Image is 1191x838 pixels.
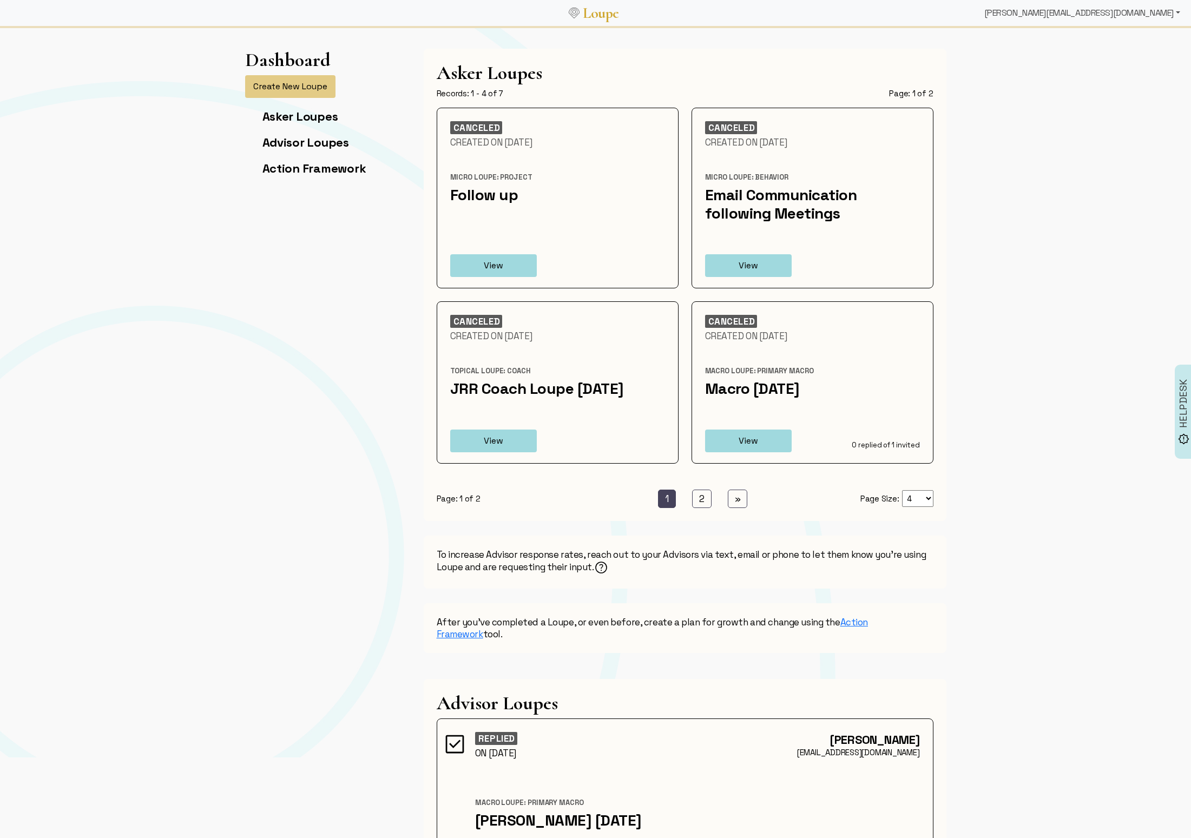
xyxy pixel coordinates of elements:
div: Macro Loupe: Primary Macro [475,798,920,808]
span: « [629,493,635,505]
div: CANCELED [450,315,503,328]
div: Page: 1 of 2 [437,493,523,504]
h1: Dashboard [245,49,331,71]
helpicon: How to Ping Your Advisors [594,560,608,576]
a: Email Communication following Meetings [705,185,857,223]
div: To increase Advisor response rates, reach out to your Advisors via text, email or phone to let th... [424,536,946,589]
div: [PERSON_NAME] [450,732,920,747]
button: View [705,430,792,452]
div: [EMAIL_ADDRESS][DOMAIN_NAME] [450,747,920,758]
img: Loupe Logo [569,8,580,18]
img: brightness_alert_FILL0_wght500_GRAD0_ops.svg [1178,433,1189,444]
a: Macro [DATE] [705,379,800,398]
a: Action Framework [437,616,868,640]
h1: Asker Loupes [437,62,933,84]
a: Previous Page [622,490,642,508]
div: CANCELED [705,315,758,328]
button: View [450,430,537,452]
div: Micro Loupe: Project [450,173,665,182]
a: Action Framework [262,161,366,176]
div: 0 replied of 1 invited [821,440,919,450]
div: After you've completed a Loupe, or even before, create a plan for growth and change using the tool. [424,603,946,653]
div: Created On [DATE] [705,136,920,148]
div: CANCELED [450,121,503,134]
a: Asker Loupes [262,109,338,124]
button: View [450,254,537,277]
div: Micro Loupe: Behavior [705,173,920,182]
img: Help [594,560,608,575]
button: View [705,254,792,277]
a: Loupe [580,3,623,23]
a: JRR Coach Loupe [DATE] [450,379,624,398]
a: Go to page 2 [692,490,712,508]
div: Created On [DATE] [450,330,665,342]
nav: Page of Results [437,490,933,508]
div: Created On [DATE] [450,136,665,148]
a: Follow up [450,185,518,204]
img: FFFF [443,732,467,756]
span: » [735,493,741,505]
a: Current Page is 1 [658,490,676,508]
a: Advisor Loupes [262,135,349,150]
app-left-page-nav: Dashboard [245,49,366,187]
div: Macro Loupe: Primary Macro [705,366,920,376]
div: CANCELED [705,121,758,134]
div: Page: 1 of 2 [889,88,933,99]
div: Page Size: [847,490,933,507]
a: Next Page [728,490,748,508]
div: Topical Loupe: Coach [450,366,665,376]
div: [PERSON_NAME] [DATE] [475,811,920,829]
h1: Advisor Loupes [437,692,933,714]
div: Created On [DATE] [705,330,920,342]
div: Records: 1 - 4 of 7 [437,88,504,99]
button: Create New Loupe [245,75,335,98]
div: [PERSON_NAME][EMAIL_ADDRESS][DOMAIN_NAME] [980,2,1185,24]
